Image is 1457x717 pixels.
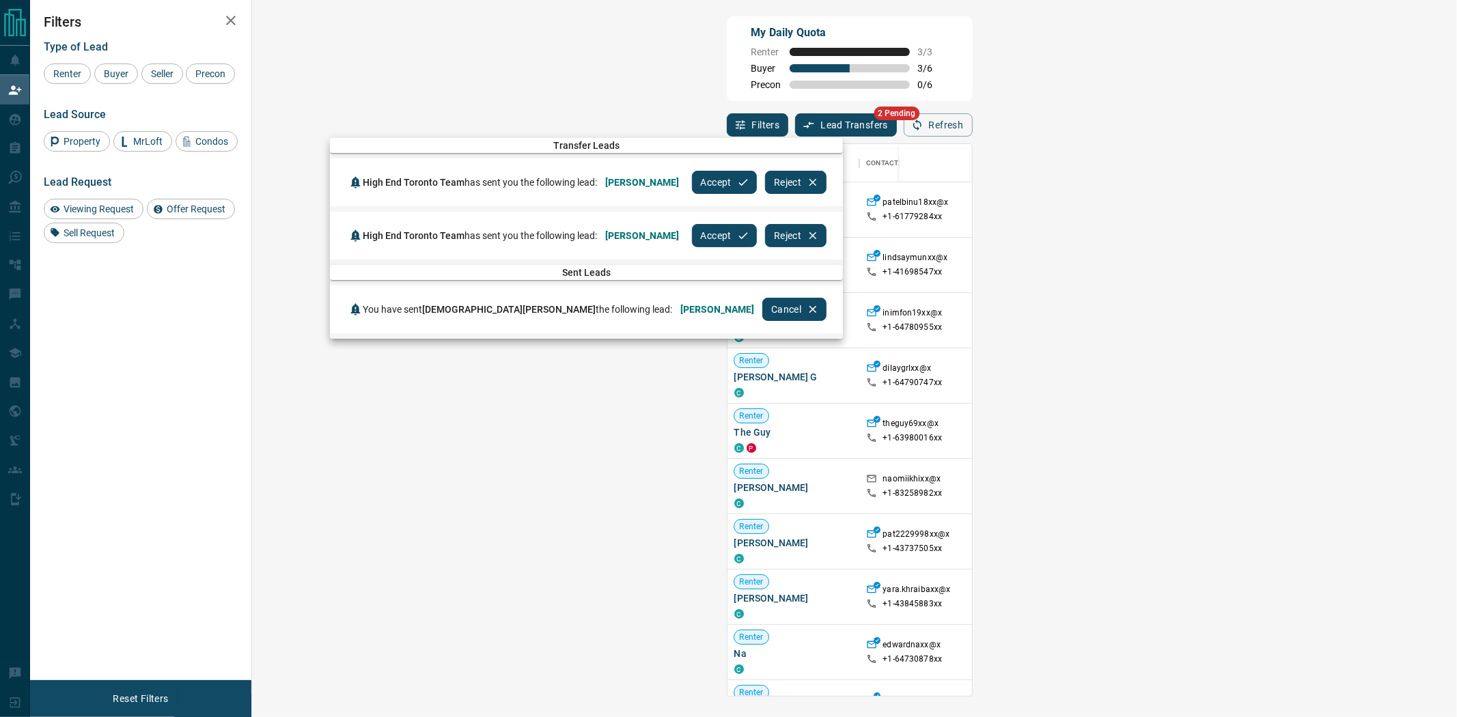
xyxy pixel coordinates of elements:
span: You have sent the following lead: [363,304,672,315]
span: [PERSON_NAME] [680,304,754,315]
span: has sent you the following lead: [363,177,597,188]
span: Transfer Leads [330,140,843,151]
span: High End Toronto Team [363,230,464,241]
span: has sent you the following lead: [363,230,597,241]
span: [PERSON_NAME] [605,177,679,188]
button: Accept [692,171,757,194]
span: [DEMOGRAPHIC_DATA][PERSON_NAME] [422,304,596,315]
span: [PERSON_NAME] [605,230,679,241]
button: Reject [765,171,827,194]
button: Cancel [762,298,827,321]
span: High End Toronto Team [363,177,464,188]
button: Accept [692,224,757,247]
button: Reject [765,224,827,247]
span: Sent Leads [330,267,843,278]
